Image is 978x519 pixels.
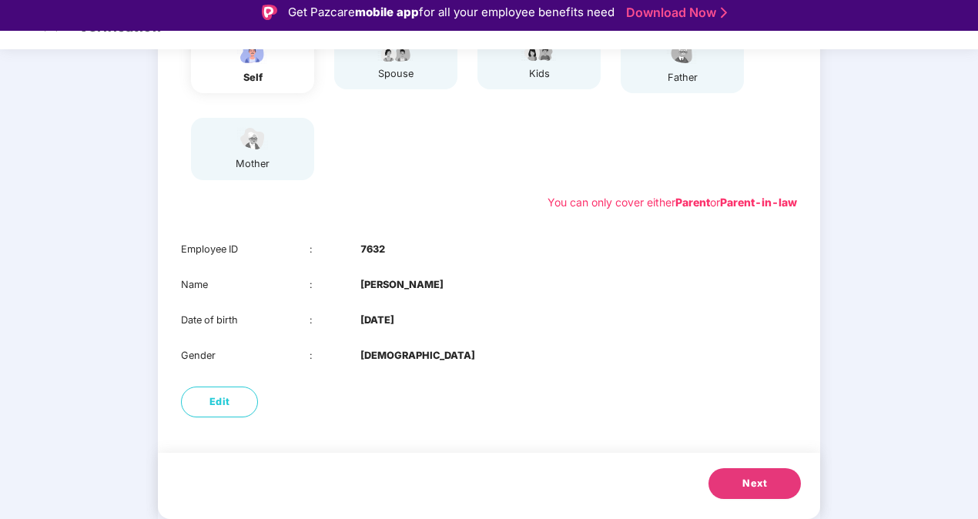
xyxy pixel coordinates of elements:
[181,277,310,293] div: Name
[233,39,272,66] img: svg+xml;base64,PHN2ZyBpZD0iRW1wbG95ZWVfbWFsZSIgeG1sbnM9Imh0dHA6Ly93d3cudzMub3JnLzIwMDAvc3ZnIiB3aW...
[310,242,361,257] div: :
[181,387,258,417] button: Edit
[310,348,361,363] div: :
[360,348,475,363] b: [DEMOGRAPHIC_DATA]
[360,313,394,328] b: [DATE]
[209,394,230,410] span: Edit
[708,468,801,499] button: Next
[181,242,310,257] div: Employee ID
[377,66,415,82] div: spouse
[288,3,615,22] div: Get Pazcare for all your employee benefits need
[355,5,419,19] strong: mobile app
[233,126,272,152] img: svg+xml;base64,PHN2ZyB4bWxucz0iaHR0cDovL3d3dy53My5vcmcvMjAwMC9zdmciIHdpZHRoPSI1NCIgaGVpZ2h0PSIzOC...
[360,277,444,293] b: [PERSON_NAME]
[742,476,767,491] span: Next
[310,277,361,293] div: :
[626,5,722,21] a: Download Now
[233,156,272,172] div: mother
[377,44,415,62] img: svg+xml;base64,PHN2ZyB4bWxucz0iaHR0cDovL3d3dy53My5vcmcvMjAwMC9zdmciIHdpZHRoPSI5Ny44OTciIGhlaWdodD...
[262,5,277,20] img: Logo
[663,70,702,85] div: father
[181,313,310,328] div: Date of birth
[310,313,361,328] div: :
[548,194,797,211] div: You can only cover either or
[721,5,727,21] img: Stroke
[720,196,797,209] b: Parent-in-law
[520,44,558,62] img: svg+xml;base64,PHN2ZyB4bWxucz0iaHR0cDovL3d3dy53My5vcmcvMjAwMC9zdmciIHdpZHRoPSI3OS4wMzciIGhlaWdodD...
[663,39,702,66] img: svg+xml;base64,PHN2ZyBpZD0iRmF0aGVyX2ljb24iIHhtbG5zPSJodHRwOi8vd3d3LnczLm9yZy8yMDAwL3N2ZyIgeG1sbn...
[360,242,385,257] b: 7632
[675,196,710,209] b: Parent
[520,66,558,82] div: kids
[181,348,310,363] div: Gender
[233,70,272,85] div: self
